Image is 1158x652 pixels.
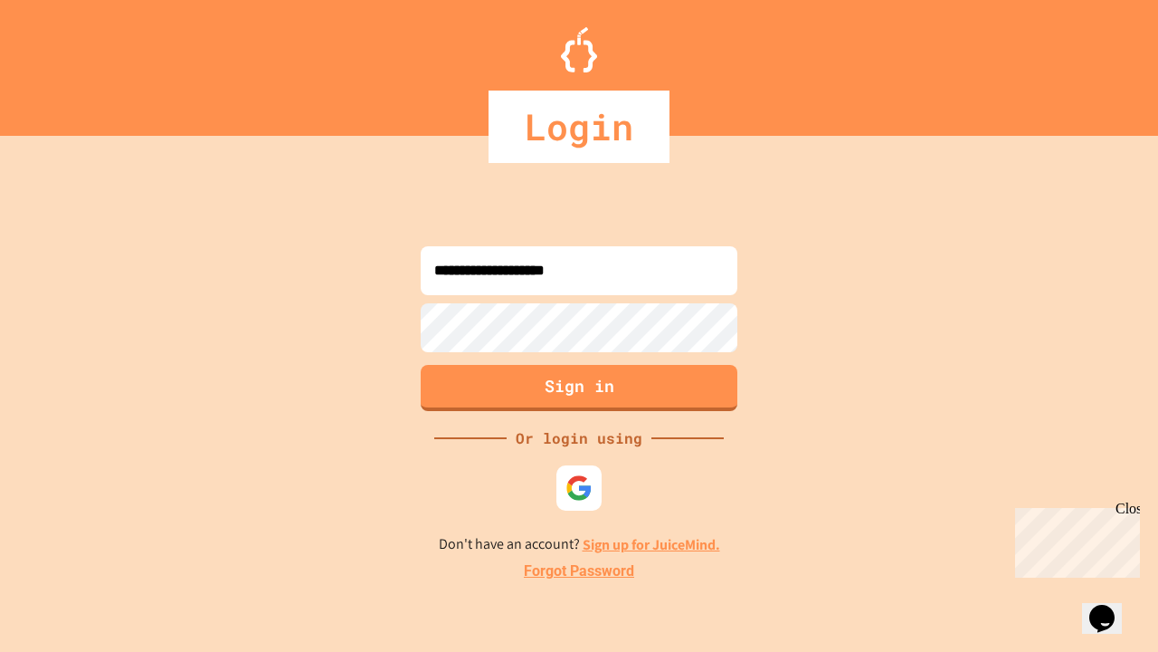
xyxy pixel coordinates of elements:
a: Sign up for JuiceMind. [583,535,720,554]
button: Sign in [421,365,737,411]
img: google-icon.svg [565,475,593,502]
p: Don't have an account? [439,533,720,556]
iframe: chat widget [1082,580,1140,634]
div: Chat with us now!Close [7,7,125,115]
iframe: chat widget [1008,501,1140,578]
div: Login [489,91,669,163]
a: Forgot Password [524,561,634,582]
div: Or login using [507,427,651,449]
img: Logo.svg [561,27,597,72]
